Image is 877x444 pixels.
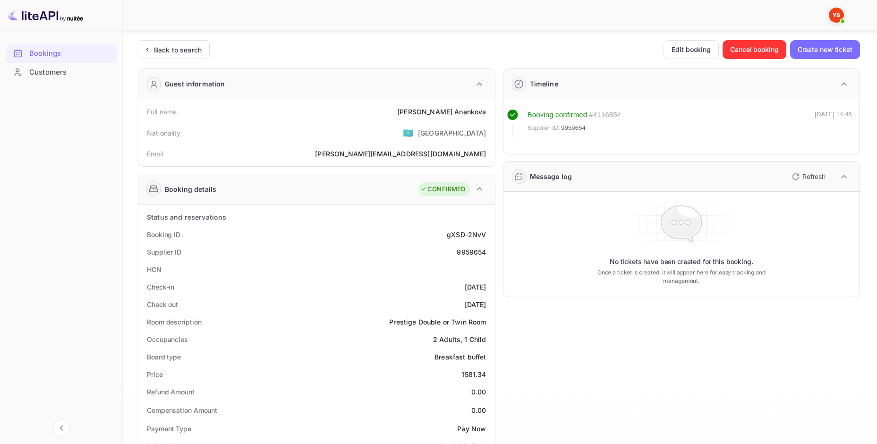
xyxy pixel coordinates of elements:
[147,299,178,309] div: Check out
[402,124,413,141] span: United States
[586,268,777,285] p: Once a ticket is created, it will appear here for easy tracking and management.
[829,8,844,23] img: Yandex Support
[389,317,486,327] div: Prestige Double or Twin Room
[530,171,572,181] div: Message log
[147,405,217,415] div: Compensation Amount
[165,184,216,194] div: Booking details
[6,63,117,81] a: Customers
[433,334,486,344] div: 2 Adults, 1 Child
[147,424,191,434] div: Payment Type
[802,171,826,181] p: Refresh
[434,352,486,362] div: Breakfast buffet
[147,212,226,222] div: Status and reservations
[147,107,177,117] div: Full name
[315,149,486,159] div: [PERSON_NAME][EMAIL_ADDRESS][DOMAIN_NAME]
[147,265,162,274] div: HCN
[815,110,852,137] div: [DATE] 14:45
[561,123,586,133] span: 9959654
[465,282,486,292] div: [DATE]
[397,107,486,117] div: [PERSON_NAME] Anenkova
[147,149,163,159] div: Email
[457,247,486,257] div: 9959654
[147,247,181,257] div: Supplier ID
[664,40,719,59] button: Edit booking
[465,299,486,309] div: [DATE]
[461,369,486,379] div: 1581.34
[165,79,225,89] div: Guest information
[147,334,188,344] div: Occupancies
[471,387,486,397] div: 0.00
[723,40,786,59] button: Cancel booking
[147,317,201,327] div: Room description
[6,44,117,63] div: Bookings
[147,387,195,397] div: Refund Amount
[6,44,117,62] a: Bookings
[589,110,621,120] div: # 4116854
[29,48,112,59] div: Bookings
[147,369,163,379] div: Price
[457,424,486,434] div: Pay Now
[610,257,753,266] p: No tickets have been created for this booking.
[786,169,829,184] button: Refresh
[147,230,180,239] div: Booking ID
[147,128,181,138] div: Nationality
[147,282,174,292] div: Check-in
[53,419,70,436] button: Collapse navigation
[471,405,486,415] div: 0.00
[528,110,588,120] div: Booking confirmed
[530,79,558,89] div: Timeline
[147,352,181,362] div: Board type
[154,45,202,55] div: Back to search
[418,128,486,138] div: [GEOGRAPHIC_DATA]
[447,230,486,239] div: gXSD-2NvV
[528,123,561,133] span: Supplier ID:
[29,67,112,78] div: Customers
[790,40,860,59] button: Create new ticket
[420,185,465,194] div: CONFIRMED
[8,8,83,23] img: LiteAPI logo
[6,63,117,82] div: Customers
